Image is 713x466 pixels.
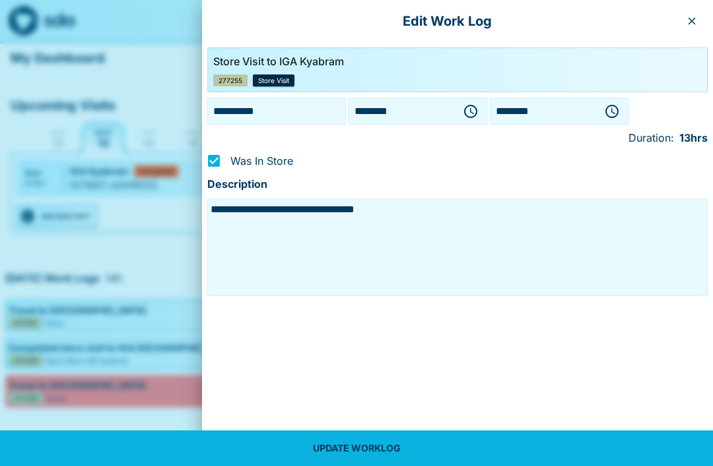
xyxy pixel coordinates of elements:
[213,11,681,32] p: Edit Work Log
[207,175,708,193] h6: Description
[230,153,293,169] span: Was In Store
[219,77,242,84] span: 277255
[352,101,452,121] input: Choose time, selected time is 10:00 AM
[493,101,594,121] input: Choose time, selected time is 11:00 PM
[211,101,343,121] input: Choose date, selected date is 13 Oct 2025
[628,130,674,146] p: Duration:
[213,53,696,69] p: Store Visit to IGA Kyabram
[679,130,708,147] p: 13hrs
[258,77,289,84] span: Store Visit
